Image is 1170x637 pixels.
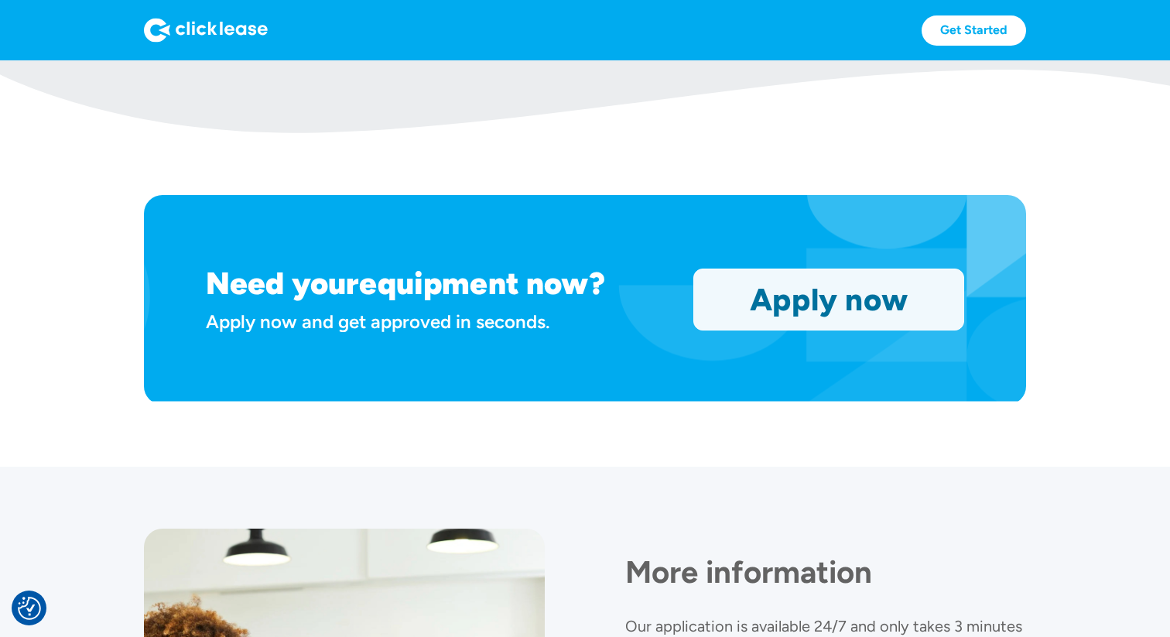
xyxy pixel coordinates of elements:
h1: Need your [206,265,359,302]
img: Revisit consent button [18,597,41,620]
button: Consent Preferences [18,597,41,620]
a: Get Started [922,15,1026,46]
h1: equipment now? [359,265,604,302]
img: Logo [144,18,268,43]
a: Apply now [694,269,963,330]
h1: More information [625,553,1026,591]
div: Apply now and get approved in seconds. [206,308,675,335]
